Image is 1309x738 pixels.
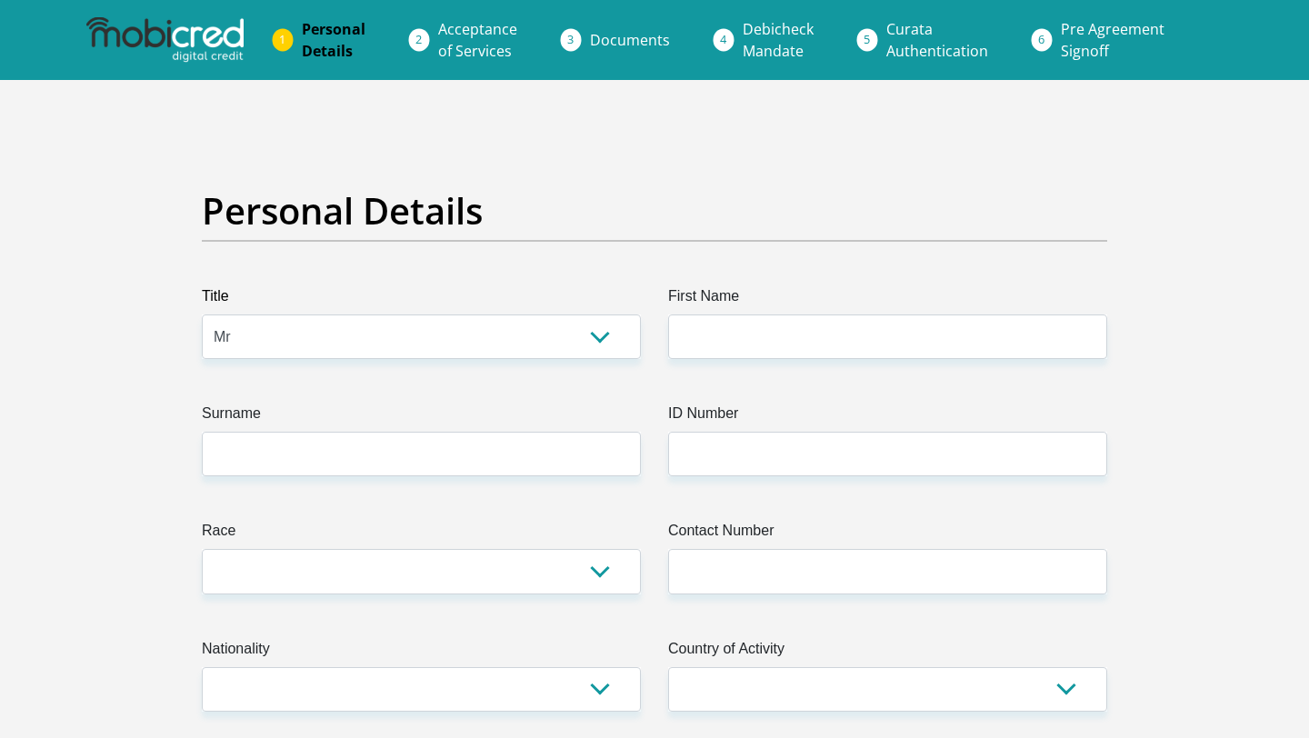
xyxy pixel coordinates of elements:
a: DebicheckMandate [728,11,828,69]
label: Title [202,285,641,314]
label: ID Number [668,403,1107,432]
label: Country of Activity [668,638,1107,667]
a: Acceptanceof Services [424,11,532,69]
a: CurataAuthentication [872,11,1003,69]
span: Personal Details [302,19,365,61]
label: Race [202,520,641,549]
label: First Name [668,285,1107,314]
input: ID Number [668,432,1107,476]
input: Contact Number [668,549,1107,593]
img: mobicred logo [86,17,243,63]
span: Curata Authentication [886,19,988,61]
span: Pre Agreement Signoff [1061,19,1164,61]
a: PersonalDetails [287,11,380,69]
input: Surname [202,432,641,476]
label: Surname [202,403,641,432]
span: Acceptance of Services [438,19,517,61]
label: Nationality [202,638,641,667]
a: Pre AgreementSignoff [1046,11,1179,69]
a: Documents [575,22,684,58]
span: Documents [590,30,670,50]
label: Contact Number [668,520,1107,549]
input: First Name [668,314,1107,359]
h2: Personal Details [202,189,1107,233]
span: Debicheck Mandate [743,19,814,61]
